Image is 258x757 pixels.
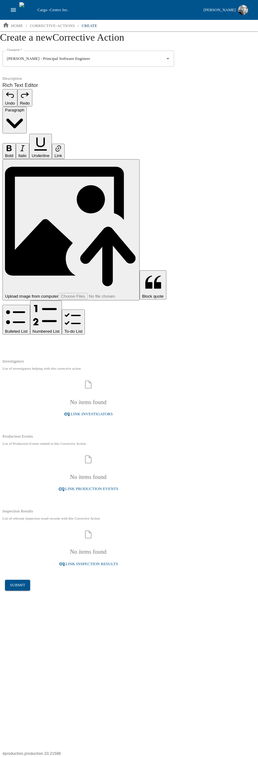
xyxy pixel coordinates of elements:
span: Bulleted List [5,329,28,334]
button: Link Production Events [56,484,121,494]
span: Link [54,153,62,158]
button: Italic [16,143,29,159]
h6: No items found [70,547,107,556]
button: open drawer [7,4,19,16]
p: corrective-actions [30,23,75,29]
button: Upload image from computer [2,159,140,300]
h6: No items found [70,398,107,407]
button: [PERSON_NAME] [201,3,251,17]
span: Centro Inc. [50,7,68,12]
button: Underline [29,134,52,159]
img: cargo logo [19,2,35,18]
p: home [11,23,23,29]
p: List of investigators helping with this corrective action [2,366,174,371]
button: Paragraph, Heading [2,107,27,133]
div: Editor toolbar [2,89,174,335]
a: create [79,21,100,31]
button: Link [52,144,64,159]
span: Block quote [142,294,164,299]
a: corrective-actions [27,21,77,31]
label: Description [2,76,174,82]
button: Bold [2,143,16,159]
label: Rich Text Editor [2,82,174,89]
p: List of Production Events related to this Corrective Action [2,441,174,446]
span: Link Inspection Results [66,561,118,568]
span: Redo [20,101,30,106]
span: Numbered List [33,329,60,334]
li: / [26,23,27,29]
button: Link Inspection Results [56,559,121,570]
button: Undo [2,89,17,106]
div: Cargo - [35,7,201,13]
button: Block quote [140,270,166,300]
button: submit [5,580,30,591]
h6: No items found [70,472,107,482]
button: Link Investigators [61,409,115,420]
button: Bulleted List [2,305,30,335]
span: Link Production Events [65,485,118,493]
span: Bold [5,153,13,158]
label: Investigators [2,359,24,363]
span: Italic [18,153,27,158]
span: To-do List [64,329,82,334]
label: Champion [7,48,22,52]
button: To-do List [62,309,85,335]
li: / [78,23,79,29]
p: create [82,23,97,29]
span: Undo [5,101,15,106]
img: Profile image [238,5,248,15]
button: Numbered List [30,300,62,335]
div: Rich Text Editor. Editing area: main. Press Alt+0 for help. [2,340,174,347]
button: Redo [17,89,32,106]
span: Underline [32,153,49,158]
p: List of relevant inspection result records with this Corrective Action [2,516,174,521]
div: [PERSON_NAME] [204,7,236,14]
span: Link Investigators [71,411,113,418]
span: Corrective Action [53,32,124,43]
label: Inspection Results [2,509,33,513]
button: Open [164,55,172,63]
label: Production Events [2,434,33,439]
span: Upload image from computer [5,294,58,299]
span: Paragraph [5,108,24,112]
